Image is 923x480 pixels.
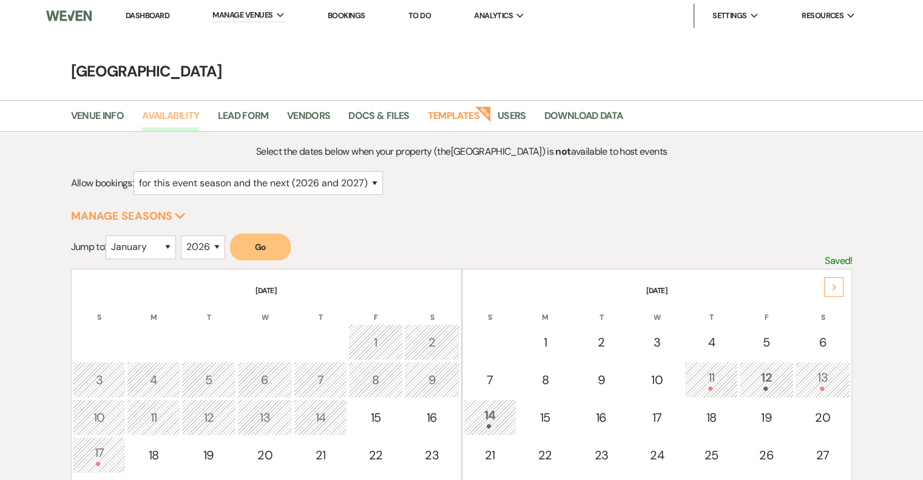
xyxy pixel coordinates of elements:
div: 5 [188,371,229,389]
strong: not [555,145,570,158]
div: 2 [580,333,623,351]
div: 9 [411,371,453,389]
div: 23 [411,446,453,464]
div: 24 [637,446,677,464]
div: 8 [524,371,566,389]
div: 13 [802,368,844,391]
span: Manage Venues [212,9,272,21]
div: 10 [637,371,677,389]
th: W [631,297,684,323]
a: To Do [408,10,431,21]
span: Analytics [474,10,513,22]
div: 11 [134,408,174,427]
span: Jump to: [71,240,106,253]
th: W [237,297,293,323]
div: 16 [580,408,623,427]
a: Vendors [287,108,331,131]
div: 1 [524,333,566,351]
th: S [404,297,460,323]
div: 3 [637,333,677,351]
div: 23 [580,446,623,464]
div: 6 [802,333,844,351]
div: 10 [79,408,120,427]
div: 9 [580,371,623,389]
strong: New [475,105,492,122]
div: 15 [524,408,566,427]
div: 16 [411,408,453,427]
span: Resources [802,10,844,22]
a: Lead Form [217,108,268,131]
div: 11 [691,368,731,391]
a: Download Data [544,108,623,131]
div: 19 [746,408,787,427]
div: 20 [244,446,286,464]
div: 12 [746,368,787,391]
th: T [685,297,738,323]
a: Dashboard [126,10,169,21]
div: 18 [134,446,174,464]
th: M [518,297,572,323]
div: 17 [637,408,677,427]
div: 7 [470,371,510,389]
span: Allow bookings: [71,177,134,189]
div: 17 [79,444,120,466]
div: 8 [355,371,396,389]
h4: [GEOGRAPHIC_DATA] [25,61,899,82]
div: 25 [691,446,731,464]
button: Go [230,234,291,260]
th: M [127,297,180,323]
div: 15 [355,408,396,427]
a: Templates [428,108,479,131]
th: [DATE] [464,271,851,296]
a: Users [498,108,526,131]
div: 12 [188,408,229,427]
div: 27 [802,446,844,464]
div: 22 [355,446,396,464]
div: 26 [746,446,787,464]
div: 19 [188,446,229,464]
th: T [294,297,347,323]
th: S [795,297,851,323]
div: 4 [691,333,731,351]
div: 6 [244,371,286,389]
div: 5 [746,333,787,351]
div: 22 [524,446,566,464]
a: Bookings [328,10,365,21]
span: Settings [712,10,747,22]
th: F [348,297,403,323]
th: F [739,297,794,323]
p: Select the dates below when your property (the [GEOGRAPHIC_DATA] ) is available to host events [169,144,755,160]
a: Availability [142,108,199,131]
th: S [73,297,126,323]
div: 20 [802,408,844,427]
div: 1 [355,333,396,351]
div: 13 [244,408,286,427]
th: [DATE] [73,271,460,296]
div: 3 [79,371,120,389]
th: S [464,297,517,323]
div: 4 [134,371,174,389]
div: 14 [470,406,510,428]
div: 21 [300,446,340,464]
div: 7 [300,371,340,389]
div: 2 [411,333,453,351]
th: T [573,297,629,323]
button: Manage Seasons [71,211,186,221]
div: 21 [470,446,510,464]
div: 18 [691,408,731,427]
th: T [181,297,236,323]
a: Venue Info [71,108,124,131]
p: Saved! [825,253,852,269]
img: Weven Logo [46,3,92,29]
a: Docs & Files [348,108,409,131]
div: 14 [300,408,340,427]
